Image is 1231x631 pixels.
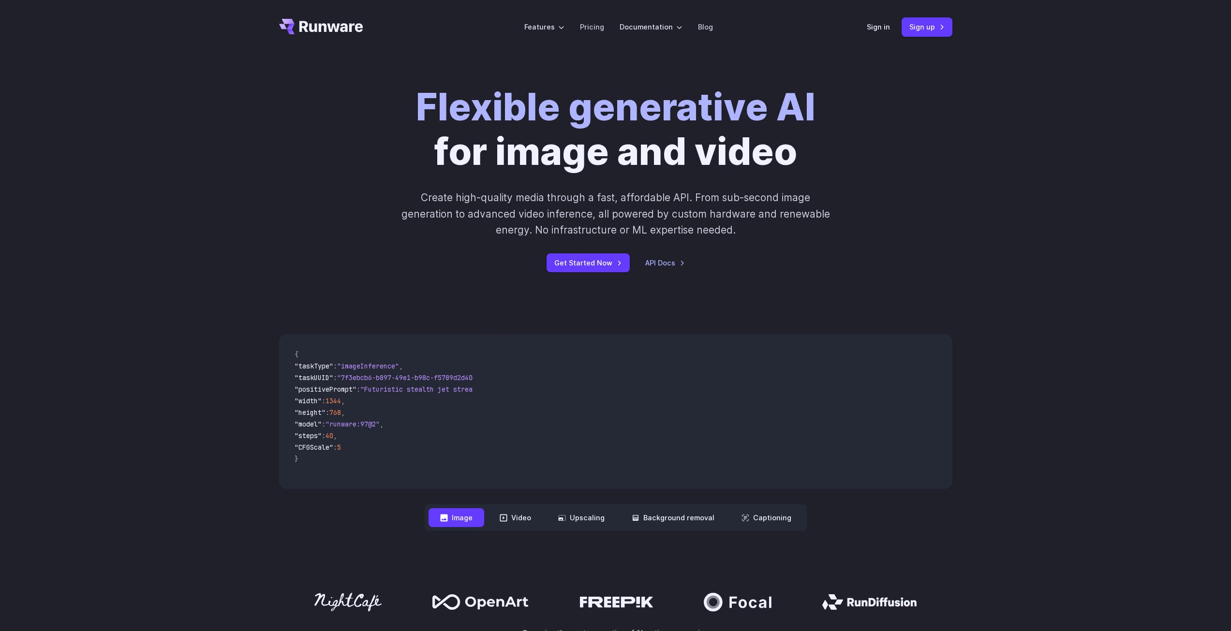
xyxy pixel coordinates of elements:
a: Go to / [279,19,363,34]
span: , [341,408,345,417]
label: Documentation [620,21,682,32]
span: "CFGScale" [295,443,333,452]
span: { [295,350,298,359]
span: "height" [295,408,326,417]
span: , [333,431,337,440]
a: API Docs [645,257,685,268]
span: 768 [329,408,341,417]
span: "taskUUID" [295,373,333,382]
button: Background removal [620,508,726,527]
button: Image [429,508,484,527]
span: "taskType" [295,362,333,370]
span: } [295,455,298,463]
span: : [322,431,326,440]
button: Upscaling [547,508,616,527]
span: : [356,385,360,394]
button: Captioning [730,508,803,527]
a: Sign up [902,17,952,36]
span: , [399,362,403,370]
strong: Flexible generative AI [416,85,816,130]
span: "runware:97@2" [326,420,380,428]
span: 1344 [326,396,341,405]
span: : [322,396,326,405]
button: Video [488,508,543,527]
span: 40 [326,431,333,440]
a: Pricing [580,21,604,32]
h1: for image and video [416,85,816,174]
p: Create high-quality media through a fast, affordable API. From sub-second image generation to adv... [400,190,831,238]
span: "7f3ebcb6-b897-49e1-b98c-f5789d2d40d7" [337,373,484,382]
a: Blog [698,21,713,32]
span: : [333,373,337,382]
span: "model" [295,420,322,428]
span: : [333,443,337,452]
span: "positivePrompt" [295,385,356,394]
a: Get Started Now [547,253,630,272]
span: "Futuristic stealth jet streaking through a neon-lit cityscape with glowing purple exhaust" [360,385,712,394]
span: : [333,362,337,370]
a: Sign in [867,21,890,32]
span: , [380,420,384,428]
span: "imageInference" [337,362,399,370]
label: Features [524,21,564,32]
span: : [326,408,329,417]
span: "width" [295,396,322,405]
span: : [322,420,326,428]
span: "steps" [295,431,322,440]
span: , [341,396,345,405]
span: 5 [337,443,341,452]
